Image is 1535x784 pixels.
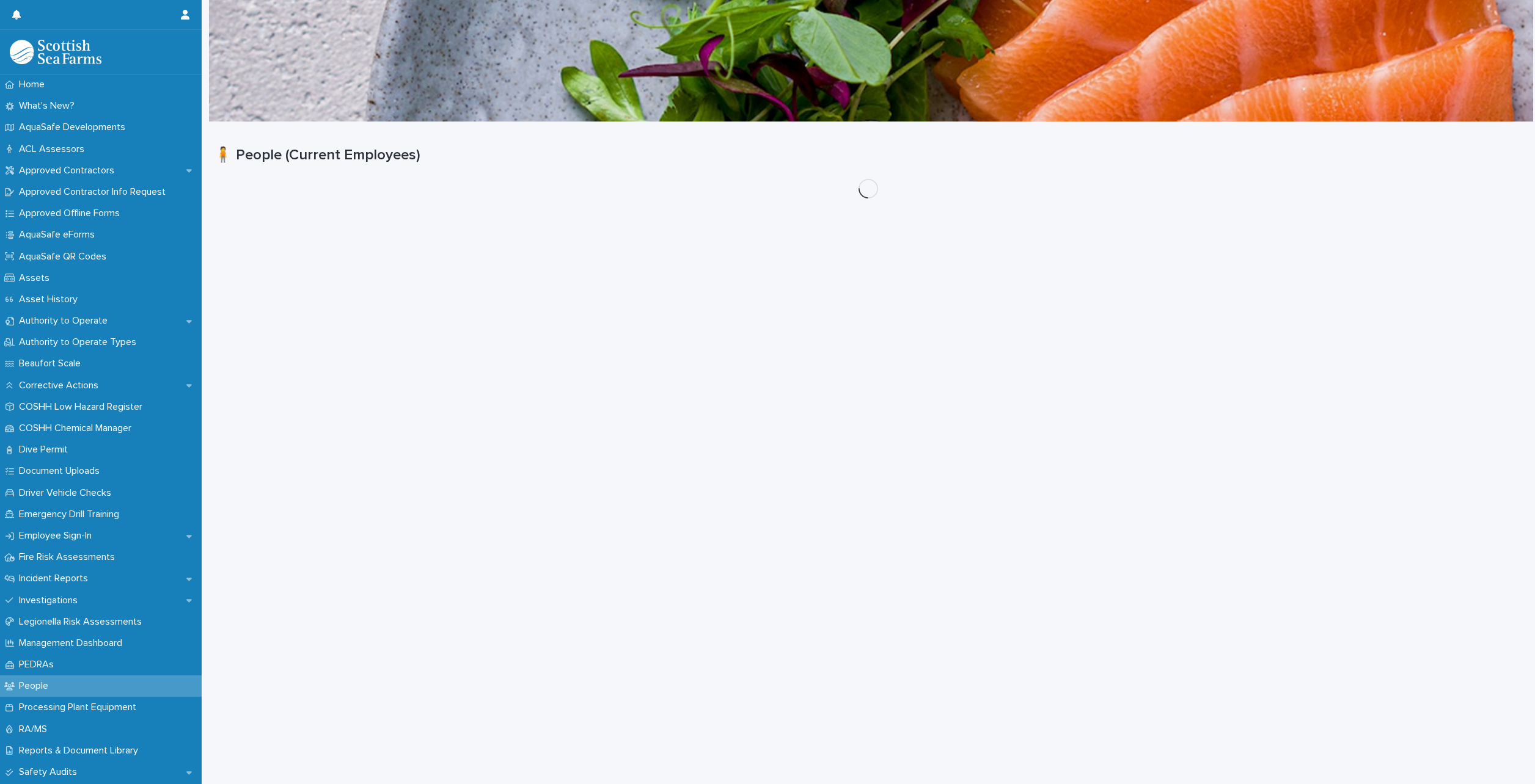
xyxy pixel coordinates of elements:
[14,186,175,198] p: Approved Contractor Info Request
[14,573,98,584] p: Incident Reports
[14,702,146,713] p: Processing Plant Equipment
[14,143,94,155] p: ACL Assessors
[14,208,130,219] p: Approved Offline Forms
[14,551,125,563] p: Fire Risk Assessments
[10,40,101,64] img: bPIBxiqnSb2ggTQWdOVV
[14,380,108,391] p: Corrective Actions
[14,659,64,670] p: PEDRAs
[14,315,117,327] p: Authority to Operate
[14,530,101,542] p: Employee Sign-In
[14,637,132,649] p: Management Dashboard
[14,165,124,176] p: Approved Contractors
[14,724,57,735] p: RA/MS
[14,680,58,692] p: People
[14,401,152,413] p: COSHH Low Hazard Register
[14,358,90,369] p: Beaufort Scale
[14,487,121,499] p: Driver Vehicle Checks
[14,294,87,305] p: Asset History
[14,251,116,263] p: AquaSafe QR Codes
[14,229,104,241] p: AquaSafe eForms
[14,272,59,284] p: Assets
[14,336,146,348] p: Authority to Operate Types
[14,122,135,133] p: AquaSafe Developments
[214,147,1523,164] h1: 🧍 People (Current Employees)
[14,509,129,520] p: Emergency Drill Training
[14,745,148,757] p: Reports & Document Library
[14,465,109,477] p: Document Uploads
[14,444,78,456] p: Dive Permit
[14,423,141,434] p: COSHH Chemical Manager
[14,595,87,606] p: Investigations
[14,766,87,778] p: Safety Audits
[14,79,54,90] p: Home
[14,100,84,112] p: What's New?
[14,616,152,628] p: Legionella Risk Assessments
